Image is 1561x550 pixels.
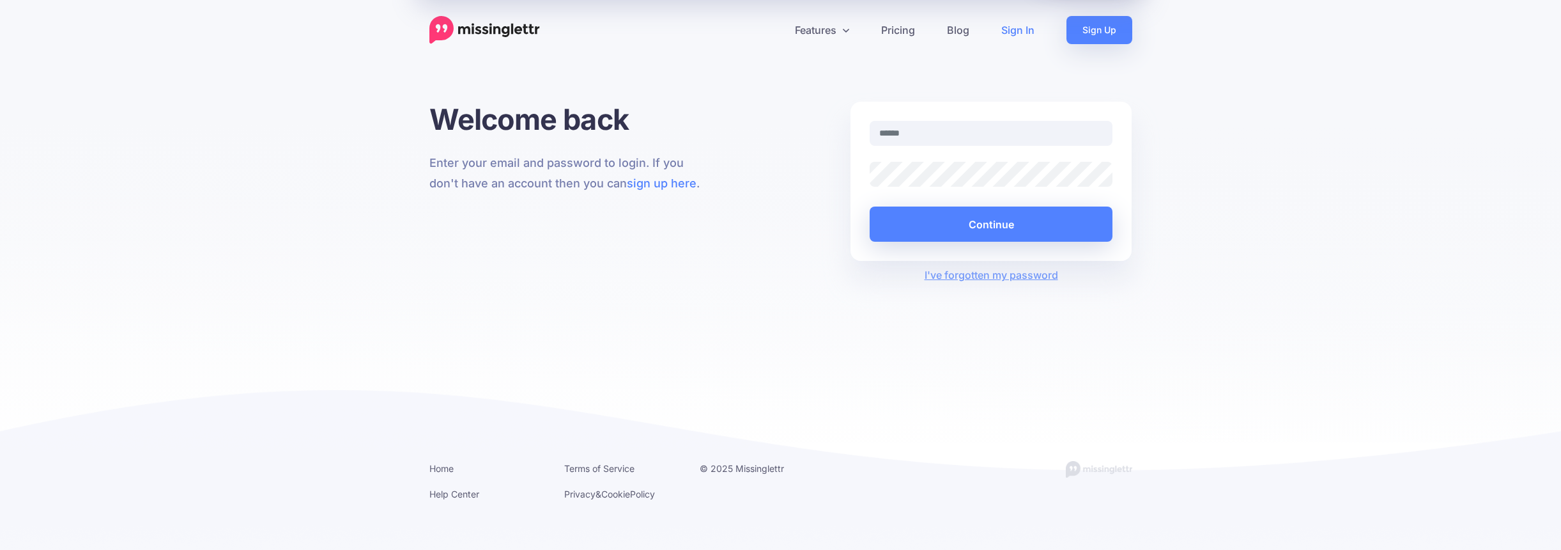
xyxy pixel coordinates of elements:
a: Sign In [985,16,1050,44]
button: Continue [870,207,1113,242]
a: sign up here [627,177,696,190]
a: Features [779,16,865,44]
a: Blog [931,16,985,44]
a: Pricing [865,16,931,44]
a: Sign Up [1066,16,1132,44]
p: Enter your email and password to login. If you don't have an account then you can . [429,153,711,194]
a: I've forgotten my password [925,269,1058,281]
li: © 2025 Missinglettr [700,460,816,476]
a: Help Center [429,489,479,499]
li: & Policy [564,486,681,502]
a: Home [429,463,454,474]
a: Cookie [601,489,630,499]
a: Privacy [564,489,596,499]
h1: Welcome back [429,102,711,137]
a: Terms of Service [564,463,634,474]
